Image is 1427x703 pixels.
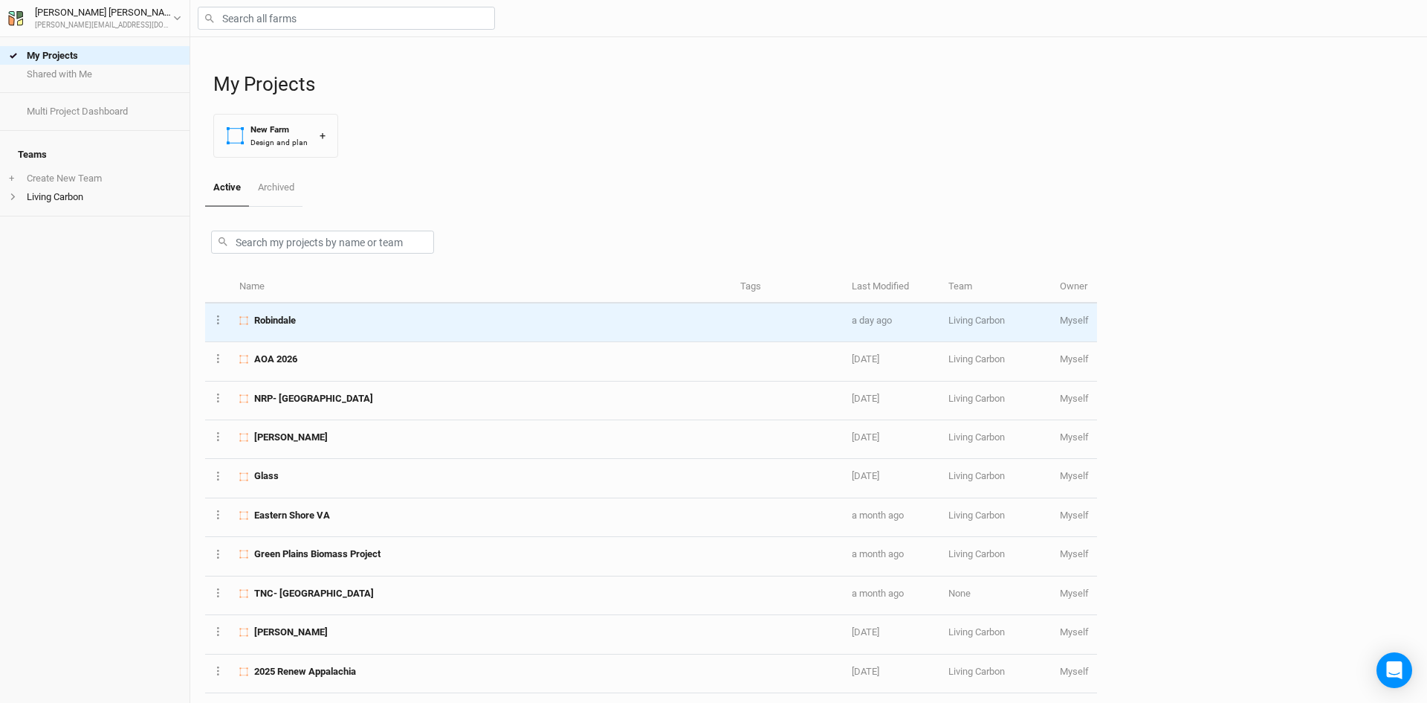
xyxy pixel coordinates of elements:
[852,315,892,326] span: Sep 23, 2025 9:14 AM
[852,393,879,404] span: Sep 17, 2025 3:39 PM
[254,353,297,366] span: AOA 2026
[1060,588,1089,599] span: andy@livingcarbon.com
[1060,315,1089,326] span: andy@livingcarbon.com
[852,470,879,481] span: Sep 8, 2025 2:07 PM
[250,137,308,148] div: Design and plan
[9,173,14,184] span: +
[852,510,904,521] span: Aug 26, 2025 9:06 AM
[940,537,1052,576] td: Living Carbon
[1060,353,1089,365] span: andy@livingcarbon.com
[1376,652,1412,688] div: Open Intercom Messenger
[213,114,338,158] button: New FarmDesign and plan+
[1060,548,1089,559] span: andy@livingcarbon.com
[940,459,1052,498] td: Living Carbon
[852,666,879,677] span: Jul 23, 2025 3:49 PM
[249,170,302,205] a: Archived
[940,577,1052,615] td: None
[852,353,879,365] span: Sep 19, 2025 1:16 PM
[254,548,381,561] span: Green Plains Biomass Project
[1060,393,1089,404] span: andy@livingcarbon.com
[231,272,732,304] th: Name
[844,272,940,304] th: Last Modified
[1060,666,1089,677] span: andy@livingcarbon.com
[320,128,326,144] div: +
[1060,510,1089,521] span: andy@livingcarbon.com
[852,548,904,559] span: Aug 22, 2025 8:26 AM
[852,626,879,638] span: Jul 23, 2025 3:55 PM
[1052,272,1097,304] th: Owner
[940,342,1052,381] td: Living Carbon
[1060,626,1089,638] span: andy@livingcarbon.com
[205,170,249,207] a: Active
[7,4,182,31] button: [PERSON_NAME] [PERSON_NAME][PERSON_NAME][EMAIL_ADDRESS][DOMAIN_NAME]
[254,431,328,444] span: Phillips
[35,5,173,20] div: [PERSON_NAME] [PERSON_NAME]
[940,655,1052,693] td: Living Carbon
[254,509,330,522] span: Eastern Shore VA
[852,431,879,443] span: Sep 16, 2025 11:51 AM
[254,587,374,600] span: TNC- VA
[732,272,844,304] th: Tags
[940,272,1052,304] th: Team
[940,498,1052,537] td: Living Carbon
[254,626,328,639] span: Wisniewski
[852,588,904,599] span: Aug 19, 2025 10:45 AM
[940,382,1052,420] td: Living Carbon
[213,73,1412,96] h1: My Projects
[1060,431,1089,443] span: andy@livingcarbon.com
[254,392,373,405] span: NRP- Phase 2 Colony Bay
[940,304,1052,342] td: Living Carbon
[198,7,495,30] input: Search all farms
[211,231,434,254] input: Search my projects by name or team
[250,123,308,136] div: New Farm
[35,20,173,31] div: [PERSON_NAME][EMAIL_ADDRESS][DOMAIN_NAME]
[1060,470,1089,481] span: andy@livingcarbon.com
[254,665,356,678] span: 2025 Renew Appalachia
[940,420,1052,459] td: Living Carbon
[9,140,181,170] h4: Teams
[940,615,1052,654] td: Living Carbon
[254,469,279,483] span: Glass
[254,314,296,327] span: Robindale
